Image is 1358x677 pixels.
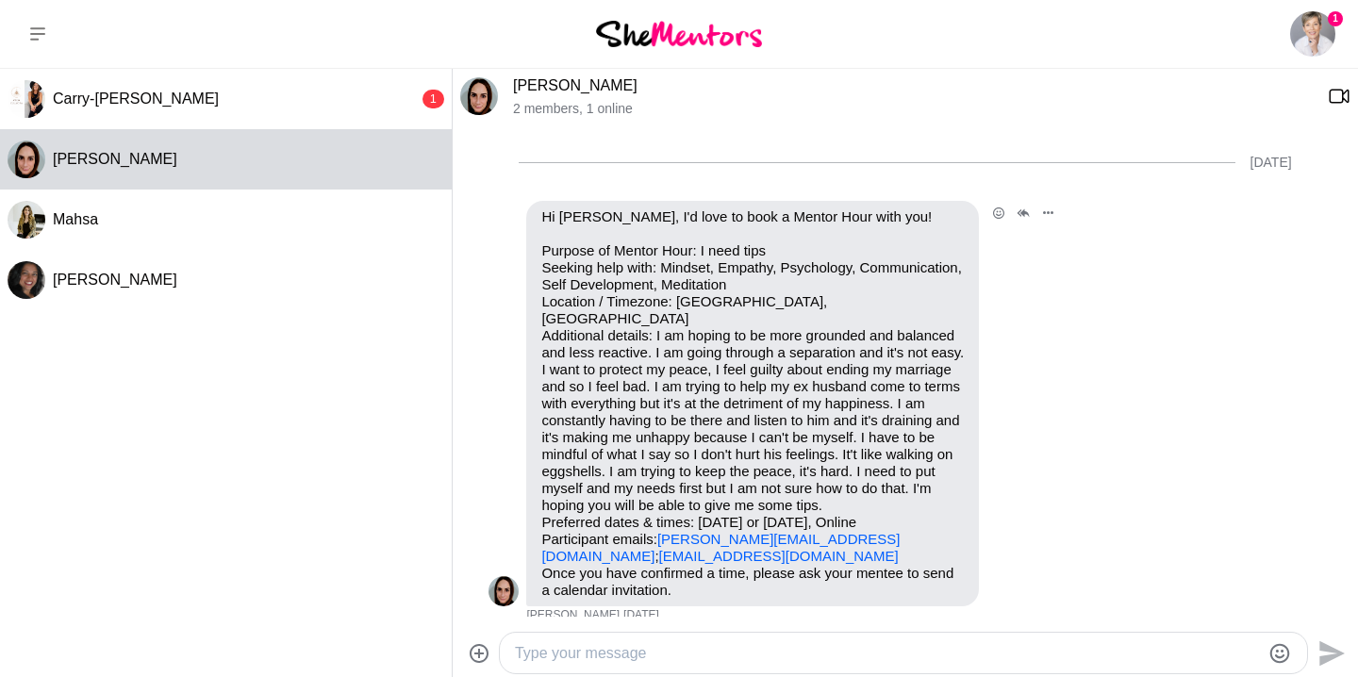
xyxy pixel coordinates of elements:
span: [PERSON_NAME] [53,272,177,288]
span: [PERSON_NAME] [53,151,177,167]
img: N [8,140,45,178]
div: Natalie Walsh [460,77,498,115]
span: 1 [1328,11,1343,26]
button: Open Reaction Selector [986,201,1011,225]
div: [DATE] [1250,155,1292,171]
button: Send [1308,632,1350,674]
a: [PERSON_NAME] [513,77,638,93]
p: Hi [PERSON_NAME], I'd love to book a Mentor Hour with you! [541,208,964,225]
div: Mahsa [8,201,45,239]
img: M [8,201,45,239]
img: She Mentors Logo [596,21,762,46]
img: C [8,80,45,118]
img: Anita Balogh [1290,11,1335,57]
div: Natalie Walsh [489,576,519,606]
img: D [8,261,45,299]
p: Once you have confirmed a time, please ask your mentee to send a calendar invitation. [541,565,964,599]
div: 1 [422,90,444,108]
button: Emoji picker [1268,642,1291,665]
div: Carry-Louise Hansell [8,80,45,118]
span: Mahsa [53,211,98,227]
textarea: Type your message [515,642,1260,665]
a: Anita Balogh1 [1290,11,1335,57]
span: [PERSON_NAME] [526,608,620,623]
a: [EMAIL_ADDRESS][DOMAIN_NAME] [659,548,899,564]
button: Open Message Actions Menu [1035,201,1060,225]
img: N [489,576,519,606]
div: Natalie Walsh [8,140,45,178]
button: Open Thread [1011,201,1035,225]
time: 2025-08-25T00:51:58.946Z [623,608,659,623]
span: Carry-[PERSON_NAME] [53,91,219,107]
p: 2 members , 1 online [513,101,1313,117]
img: N [460,77,498,115]
a: [PERSON_NAME][EMAIL_ADDRESS][DOMAIN_NAME] [541,531,900,564]
div: Dina Cooper [8,261,45,299]
p: Purpose of Mentor Hour: I need tips Seeking help with: Mindset, Empathy, Psychology, Communicatio... [541,242,964,565]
